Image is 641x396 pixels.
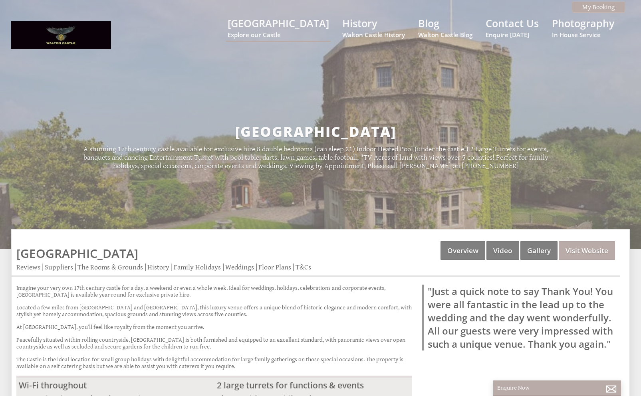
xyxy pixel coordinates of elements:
[486,241,519,260] a: Video
[16,304,412,318] p: Located a few miles from [GEOGRAPHIC_DATA] and [GEOGRAPHIC_DATA], this luxury venue offers a uniq...
[418,16,472,39] a: BlogWalton Castle Blog
[520,241,558,260] a: Gallery
[16,324,412,331] p: At [GEOGRAPHIC_DATA], you’ll feel like royalty from the moment you arrive.
[214,378,413,392] li: 2 large turrets for functions & events
[16,245,138,261] a: [GEOGRAPHIC_DATA]
[228,31,329,39] small: Explore our Castle
[441,241,485,260] a: Overview
[342,31,405,39] small: Walton Castle History
[296,263,311,271] a: T&Cs
[174,263,221,271] a: Family Holidays
[72,122,560,141] h2: [GEOGRAPHIC_DATA]
[418,31,472,39] small: Walton Castle Blog
[16,337,412,350] p: Peacefully situated within rolling countryside, [GEOGRAPHIC_DATA] is both furnished and equipped ...
[486,16,539,39] a: Contact UsEnquire [DATE]
[16,378,214,392] li: Wi-Fi throughout
[72,145,560,170] p: A stunning 17th century castle available for exclusive hire 8 double bedrooms (can sleep 21) Indo...
[147,263,169,271] a: History
[559,241,615,260] a: Visit Website
[16,356,412,370] p: The Castle is the ideal location for small group holidays with delightful accommodation for large...
[11,21,111,49] img: Walton Castle
[225,263,254,271] a: Weddings
[228,16,329,39] a: [GEOGRAPHIC_DATA]Explore our Castle
[422,285,615,350] blockquote: "Just a quick note to say Thank You! You were all fantastic in the lead up to the wedding and the...
[16,263,40,271] a: Reviews
[497,384,617,391] p: Enquire Now
[552,31,614,39] small: In House Service
[77,263,143,271] a: The Rooms & Grounds
[45,263,73,271] a: Suppliers
[258,263,291,271] a: Floor Plans
[342,16,405,39] a: HistoryWalton Castle History
[16,285,412,298] p: Imagine your very own 17th century castle for a day, a weekend or even a whole week. Ideal for we...
[552,16,614,39] a: PhotographyIn House Service
[486,31,539,39] small: Enquire [DATE]
[572,2,625,13] a: My Booking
